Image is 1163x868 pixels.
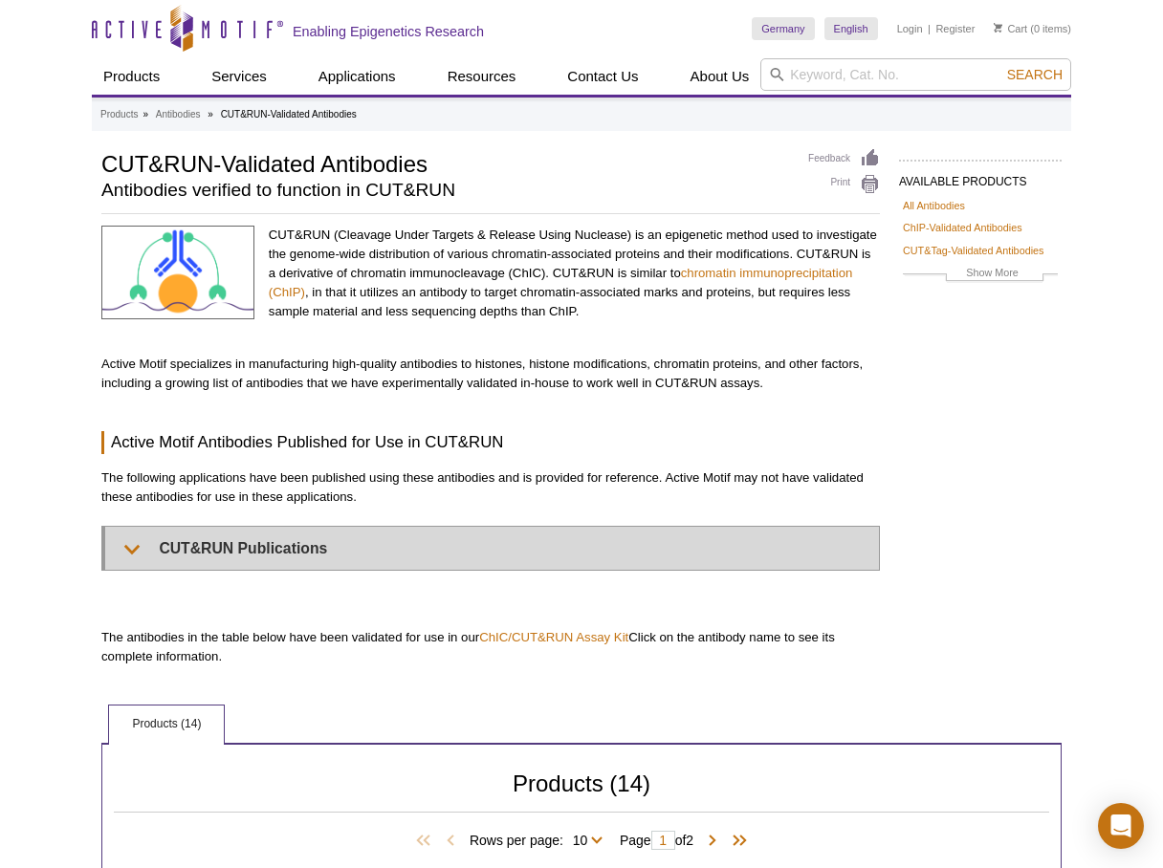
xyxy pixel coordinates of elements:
[928,17,931,40] li: |
[101,182,789,199] h2: Antibodies verified to function in CUT&RUN
[556,58,649,95] a: Contact Us
[307,58,407,95] a: Applications
[1007,67,1063,82] span: Search
[208,109,213,119] li: »
[935,22,975,35] a: Register
[100,106,138,123] a: Products
[101,431,880,454] h3: Active Motif Antibodies Published for Use in CUT&RUN
[899,160,1062,194] h2: AVAILABLE PRODUCTS
[897,22,923,35] a: Login
[441,832,460,851] span: Previous Page
[903,242,1043,259] a: CUT&Tag-Validated Antibodies
[752,17,814,40] a: Germany
[412,832,441,851] span: First Page
[903,264,1058,286] a: Show More
[1001,66,1068,83] button: Search
[436,58,528,95] a: Resources
[92,58,171,95] a: Products
[114,775,1049,813] h2: Products (14)
[105,527,879,570] summary: CUT&RUN Publications
[479,630,628,644] a: ChIC/CUT&RUN Assay Kit
[824,17,878,40] a: English
[903,219,1022,236] a: ChIP-Validated Antibodies
[994,23,1002,33] img: Your Cart
[101,355,880,393] p: Active Motif specializes in manufacturing high-quality antibodies to histones, histone modificati...
[101,226,254,319] img: CUT&Tag
[200,58,278,95] a: Services
[686,833,693,848] span: 2
[109,705,224,744] a: Products (14)
[994,22,1027,35] a: Cart
[722,832,751,851] span: Last Page
[101,148,789,177] h1: CUT&RUN-Validated Antibodies
[808,174,880,195] a: Print
[143,109,148,119] li: »
[101,628,880,666] p: The antibodies in the table below have been validated for use in our Click on the antibody name t...
[994,17,1071,40] li: (0 items)
[610,831,703,850] span: Page of
[156,106,201,123] a: Antibodies
[293,23,484,40] h2: Enabling Epigenetics Research
[1098,803,1144,849] div: Open Intercom Messenger
[679,58,761,95] a: About Us
[101,468,880,507] p: The following applications have been published using these antibodies and is provided for referen...
[269,226,880,321] p: CUT&RUN (Cleavage Under Targets & Release Using Nuclease) is an epigenetic method used to investi...
[221,109,357,119] li: CUT&RUN-Validated Antibodies
[703,832,722,851] span: Next Page
[903,197,965,214] a: All Antibodies
[808,148,880,169] a: Feedback
[470,830,610,849] span: Rows per page:
[760,58,1071,91] input: Keyword, Cat. No.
